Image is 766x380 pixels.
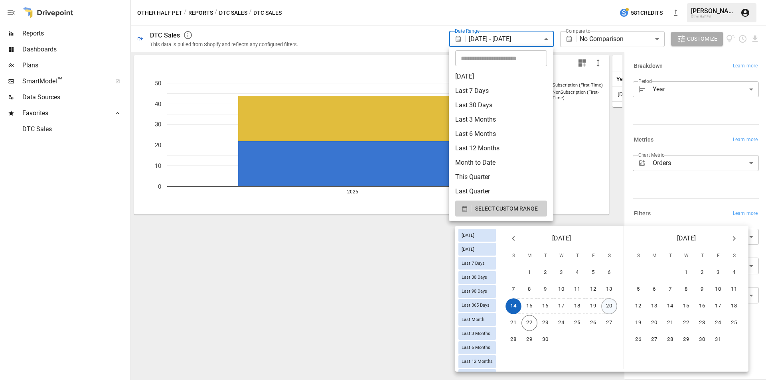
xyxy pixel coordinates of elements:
[553,315,569,331] button: 24
[569,298,585,314] button: 18
[458,233,478,238] span: [DATE]
[449,170,553,184] li: This Quarter
[678,265,694,281] button: 1
[646,282,662,297] button: 6
[458,299,496,312] div: Last 365 Days
[553,298,569,314] button: 17
[601,265,617,281] button: 6
[458,271,496,284] div: Last 30 Days
[505,230,521,246] button: Previous month
[631,248,646,264] span: Sunday
[726,265,742,281] button: 4
[458,229,496,242] div: [DATE]
[505,298,521,314] button: 14
[647,248,661,264] span: Monday
[449,156,553,170] li: Month to Date
[678,315,694,331] button: 22
[552,233,571,244] span: [DATE]
[569,282,585,297] button: 11
[553,282,569,297] button: 10
[455,201,547,217] button: SELECT CUSTOM RANGE
[726,298,742,314] button: 18
[449,98,553,112] li: Last 30 Days
[449,112,553,127] li: Last 3 Months
[694,315,710,331] button: 23
[458,275,490,280] span: Last 30 Days
[585,282,601,297] button: 12
[458,331,494,336] span: Last 3 Months
[662,298,678,314] button: 14
[662,282,678,297] button: 7
[726,282,742,297] button: 11
[521,298,537,314] button: 15
[726,230,742,246] button: Next month
[695,248,709,264] span: Thursday
[710,282,726,297] button: 10
[458,341,496,354] div: Last 6 Months
[449,141,553,156] li: Last 12 Months
[521,282,537,297] button: 8
[646,298,662,314] button: 13
[694,332,710,348] button: 30
[710,315,726,331] button: 24
[506,248,521,264] span: Sunday
[458,355,496,368] div: Last 12 Months
[458,359,496,364] span: Last 12 Months
[711,248,725,264] span: Friday
[458,303,493,308] span: Last 365 Days
[585,315,601,331] button: 26
[449,127,553,141] li: Last 6 Months
[663,248,677,264] span: Tuesday
[678,298,694,314] button: 15
[449,84,553,98] li: Last 7 Days
[537,315,553,331] button: 23
[710,298,726,314] button: 17
[601,282,617,297] button: 13
[553,265,569,281] button: 3
[505,282,521,297] button: 7
[537,265,553,281] button: 2
[710,332,726,348] button: 31
[586,248,600,264] span: Friday
[458,243,496,256] div: [DATE]
[449,184,553,199] li: Last Quarter
[521,265,537,281] button: 1
[570,248,584,264] span: Thursday
[537,282,553,297] button: 9
[458,317,488,322] span: Last Month
[585,265,601,281] button: 5
[475,204,538,214] span: SELECT CUSTOM RANGE
[646,315,662,331] button: 20
[569,265,585,281] button: 4
[601,315,617,331] button: 27
[726,315,742,331] button: 25
[585,298,601,314] button: 19
[458,285,496,298] div: Last 90 Days
[458,327,496,340] div: Last 3 Months
[694,298,710,314] button: 16
[521,315,537,331] button: 22
[694,265,710,281] button: 2
[630,332,646,348] button: 26
[678,332,694,348] button: 29
[678,282,694,297] button: 8
[630,282,646,297] button: 5
[458,289,490,294] span: Last 90 Days
[458,257,496,270] div: Last 7 Days
[569,315,585,331] button: 25
[662,315,678,331] button: 21
[522,248,537,264] span: Monday
[537,332,553,348] button: 30
[458,247,478,252] span: [DATE]
[538,248,553,264] span: Tuesday
[710,265,726,281] button: 3
[630,298,646,314] button: 12
[458,261,488,266] span: Last 7 Days
[630,315,646,331] button: 19
[449,69,553,84] li: [DATE]
[679,248,693,264] span: Wednesday
[601,298,617,314] button: 20
[727,248,741,264] span: Saturday
[602,248,616,264] span: Saturday
[662,332,678,348] button: 28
